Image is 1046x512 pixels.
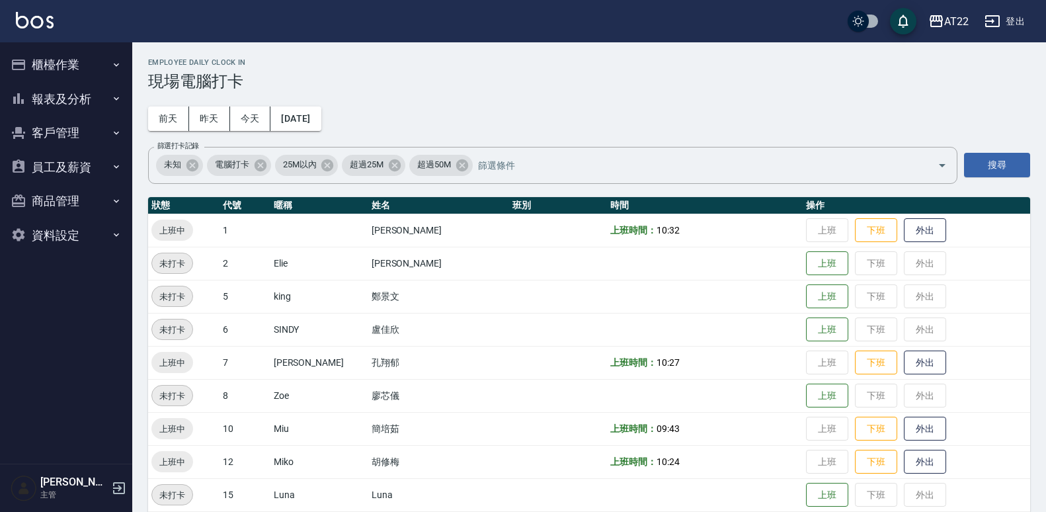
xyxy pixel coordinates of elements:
[610,456,657,467] b: 上班時間：
[152,323,192,337] span: 未打卡
[409,158,459,171] span: 超過50M
[157,141,199,151] label: 篩選打卡記錄
[220,247,270,280] td: 2
[220,197,270,214] th: 代號
[40,476,108,489] h5: [PERSON_NAME]
[610,357,657,368] b: 上班時間：
[220,280,270,313] td: 5
[270,478,368,511] td: Luna
[979,9,1030,34] button: 登出
[151,455,193,469] span: 上班中
[855,218,897,243] button: 下班
[368,280,510,313] td: 鄭景文
[220,346,270,379] td: 7
[368,445,510,478] td: 胡修梅
[657,423,680,434] span: 09:43
[189,107,230,131] button: 昨天
[270,280,368,313] td: king
[5,48,127,82] button: 櫃檯作業
[904,351,946,375] button: 外出
[368,412,510,445] td: 簡培茹
[270,346,368,379] td: [PERSON_NAME]
[368,247,510,280] td: [PERSON_NAME]
[148,197,220,214] th: 狀態
[16,12,54,28] img: Logo
[904,218,946,243] button: 外出
[275,158,325,171] span: 25M以內
[5,150,127,185] button: 員工及薪資
[11,475,37,501] img: Person
[148,58,1030,67] h2: Employee Daily Clock In
[270,379,368,412] td: Zoe
[151,356,193,370] span: 上班中
[152,257,192,271] span: 未打卡
[342,155,405,176] div: 超過25M
[409,155,473,176] div: 超過50M
[932,155,953,176] button: Open
[220,478,270,511] td: 15
[855,417,897,441] button: 下班
[275,155,339,176] div: 25M以內
[806,318,848,342] button: 上班
[806,384,848,408] button: 上班
[152,488,192,502] span: 未打卡
[368,313,510,346] td: 盧佳欣
[342,158,391,171] span: 超過25M
[5,184,127,218] button: 商品管理
[40,489,108,501] p: 主管
[803,197,1030,214] th: 操作
[270,197,368,214] th: 暱稱
[509,197,607,214] th: 班別
[904,417,946,441] button: 外出
[220,412,270,445] td: 10
[207,155,271,176] div: 電腦打卡
[368,197,510,214] th: 姓名
[5,116,127,150] button: 客戶管理
[5,82,127,116] button: 報表及分析
[152,290,192,304] span: 未打卡
[368,346,510,379] td: 孔翔郁
[806,251,848,276] button: 上班
[270,445,368,478] td: Miko
[607,197,803,214] th: 時間
[151,224,193,237] span: 上班中
[855,450,897,474] button: 下班
[855,351,897,375] button: 下班
[270,412,368,445] td: Miu
[610,225,657,235] b: 上班時間：
[904,450,946,474] button: 外出
[610,423,657,434] b: 上班時間：
[657,225,680,235] span: 10:32
[270,313,368,346] td: SINDY
[220,214,270,247] td: 1
[152,389,192,403] span: 未打卡
[148,107,189,131] button: 前天
[220,445,270,478] td: 12
[220,313,270,346] td: 6
[890,8,916,34] button: save
[368,478,510,511] td: Luna
[5,218,127,253] button: 資料設定
[923,8,974,35] button: AT22
[156,155,203,176] div: 未知
[806,284,848,309] button: 上班
[368,214,510,247] td: [PERSON_NAME]
[657,357,680,368] span: 10:27
[156,158,189,171] span: 未知
[151,422,193,436] span: 上班中
[368,379,510,412] td: 廖芯儀
[657,456,680,467] span: 10:24
[270,247,368,280] td: Elie
[944,13,969,30] div: AT22
[148,72,1030,91] h3: 現場電腦打卡
[806,483,848,507] button: 上班
[964,153,1030,177] button: 搜尋
[220,379,270,412] td: 8
[270,107,321,131] button: [DATE]
[207,158,257,171] span: 電腦打卡
[475,153,914,177] input: 篩選條件
[230,107,271,131] button: 今天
